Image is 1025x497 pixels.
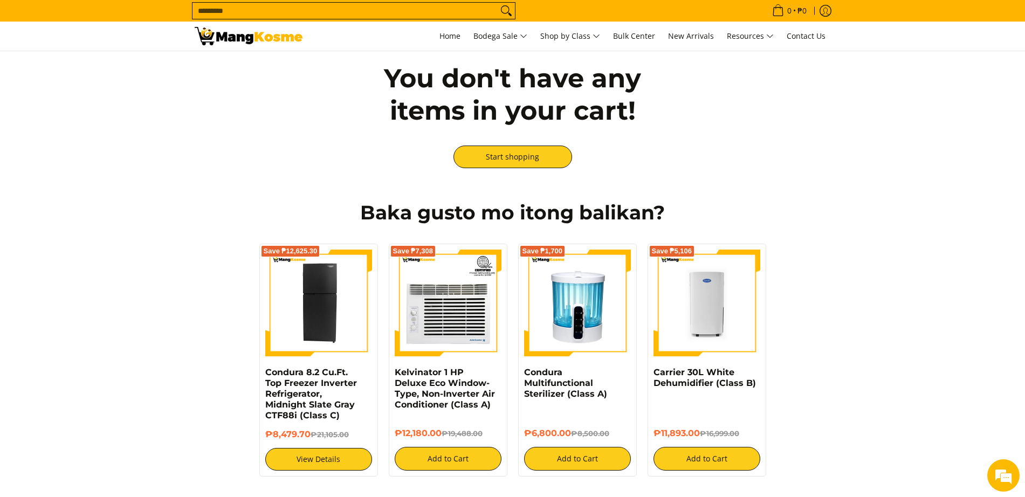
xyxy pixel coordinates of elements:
[769,5,810,17] span: •
[653,428,760,439] h6: ₱11,893.00
[613,31,655,41] span: Bulk Center
[524,250,631,356] img: Condura Multifunctional Sterilizer (Class A)
[442,429,483,438] del: ₱19,488.00
[522,248,563,254] span: Save ₱1,700
[311,430,349,439] del: ₱21,105.00
[787,31,825,41] span: Contact Us
[524,447,631,471] button: Add to Cart
[356,62,669,127] h2: You don't have any items in your cart!
[721,22,779,51] a: Resources
[652,248,692,254] span: Save ₱5,106
[524,367,607,399] a: Condura Multifunctional Sterilizer (Class A)
[395,367,495,410] a: Kelvinator 1 HP Deluxe Eco Window-Type, Non-Inverter Air Conditioner (Class A)
[395,447,501,471] button: Add to Cart
[265,448,372,471] a: View Details
[524,428,631,439] h6: ₱6,800.00
[313,22,831,51] nav: Main Menu
[468,22,533,51] a: Bodega Sale
[608,22,661,51] a: Bulk Center
[700,429,739,438] del: ₱16,999.00
[264,248,318,254] span: Save ₱12,625.30
[786,7,793,15] span: 0
[540,30,600,43] span: Shop by Class
[727,30,774,43] span: Resources
[498,3,515,19] button: Search
[796,7,808,15] span: ₱0
[663,22,719,51] a: New Arrivals
[668,31,714,41] span: New Arrivals
[195,27,302,45] img: Your Shopping Cart | Mang Kosme
[265,250,372,356] img: Condura 8.2 Cu.Ft. Top Freezer Inverter Refrigerator, Midnight Slate Gray CTF88i (Class C)
[393,248,434,254] span: Save ₱7,308
[653,367,756,388] a: Carrier 30L White Dehumidifier (Class B)
[395,428,501,439] h6: ₱12,180.00
[434,22,466,51] a: Home
[473,30,527,43] span: Bodega Sale
[439,31,460,41] span: Home
[453,146,572,168] a: Start shopping
[195,201,831,225] h2: Baka gusto mo itong balikan?
[265,429,372,440] h6: ₱8,479.70
[781,22,831,51] a: Contact Us
[653,250,760,356] img: carrier-30-liter-dehumidier-premium-full-view-mang-kosme
[395,250,501,356] img: Kelvinator 1 HP Deluxe Eco Window-Type, Non-Inverter Air Conditioner (Class A)
[265,367,357,420] a: Condura 8.2 Cu.Ft. Top Freezer Inverter Refrigerator, Midnight Slate Gray CTF88i (Class C)
[653,447,760,471] button: Add to Cart
[571,429,609,438] del: ₱8,500.00
[535,22,606,51] a: Shop by Class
